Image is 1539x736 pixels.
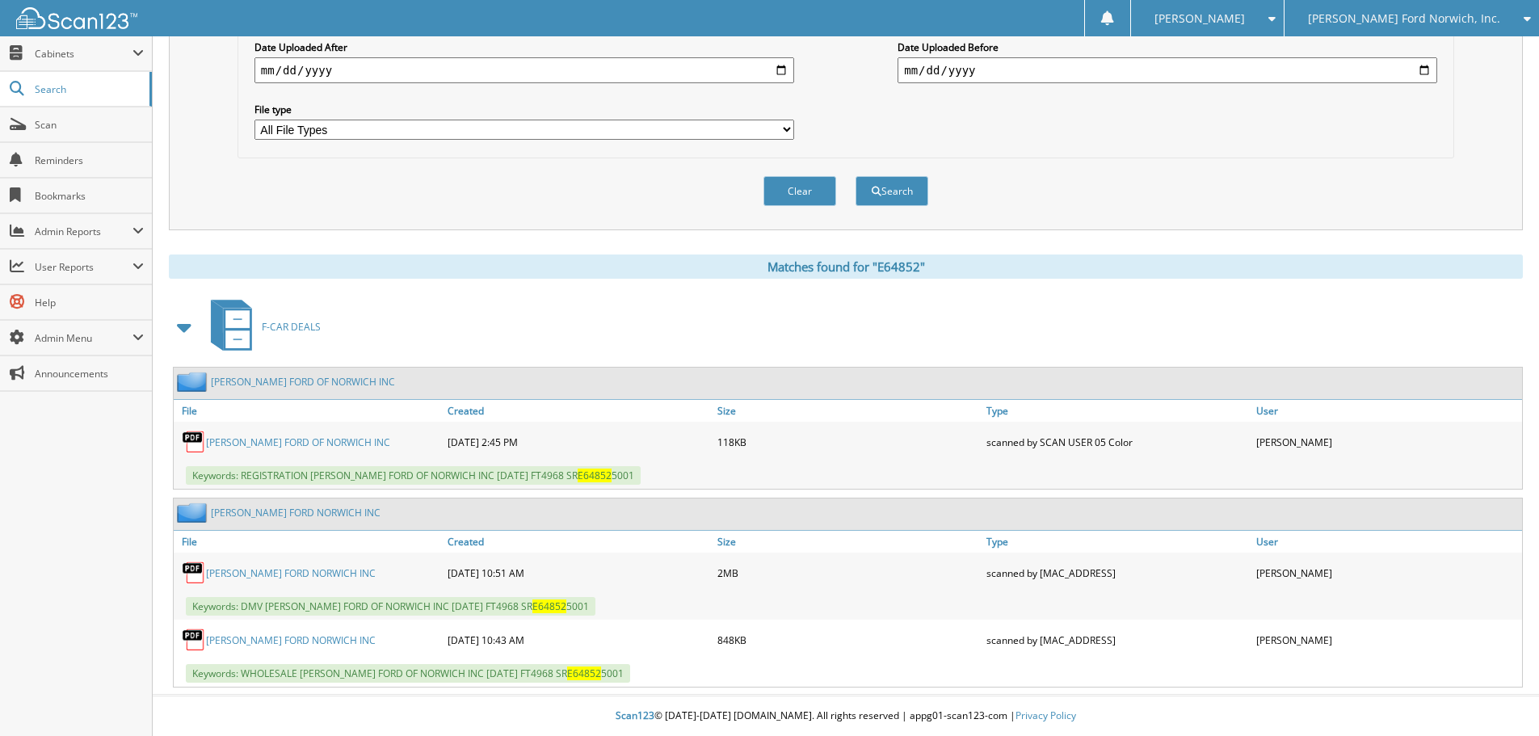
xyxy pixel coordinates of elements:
[206,633,376,647] a: [PERSON_NAME] FORD NORWICH INC
[532,599,566,613] span: E64852
[177,372,211,392] img: folder2.png
[182,430,206,454] img: PDF.png
[1015,709,1076,722] a: Privacy Policy
[16,7,137,29] img: scan123-logo-white.svg
[1458,658,1539,736] iframe: Chat Widget
[211,375,395,389] a: [PERSON_NAME] FORD OF NORWICH INC
[35,82,141,96] span: Search
[444,531,713,553] a: Created
[982,426,1252,458] div: scanned by SCAN USER 05 Color
[1252,557,1522,589] div: [PERSON_NAME]
[35,260,132,274] span: User Reports
[201,295,321,359] a: F-CAR DEALS
[35,296,144,309] span: Help
[616,709,654,722] span: Scan123
[856,176,928,206] button: Search
[254,103,794,116] label: File type
[35,189,144,203] span: Bookmarks
[35,118,144,132] span: Scan
[898,57,1437,83] input: end
[153,696,1539,736] div: © [DATE]-[DATE] [DOMAIN_NAME]. All rights reserved | appg01-scan123-com |
[982,557,1252,589] div: scanned by [MAC_ADDRESS]
[578,469,612,482] span: E64852
[444,426,713,458] div: [DATE] 2:45 PM
[35,154,144,167] span: Reminders
[206,435,390,449] a: [PERSON_NAME] FORD OF NORWICH INC
[35,367,144,381] span: Announcements
[177,503,211,523] img: folder2.png
[444,400,713,422] a: Created
[35,331,132,345] span: Admin Menu
[1308,14,1500,23] span: [PERSON_NAME] Ford Norwich, Inc.
[206,566,376,580] a: [PERSON_NAME] FORD NORWICH INC
[186,664,630,683] span: Keywords: WHOLESALE [PERSON_NAME] FORD OF NORWICH INC [DATE] FT4968 SR 5001
[982,624,1252,656] div: scanned by [MAC_ADDRESS]
[713,557,983,589] div: 2MB
[169,254,1523,279] div: Matches found for "E64852"
[763,176,836,206] button: Clear
[713,400,983,422] a: Size
[982,400,1252,422] a: Type
[567,667,601,680] span: E64852
[186,597,595,616] span: Keywords: DMV [PERSON_NAME] FORD OF NORWICH INC [DATE] FT4968 SR 5001
[1154,14,1245,23] span: [PERSON_NAME]
[1252,624,1522,656] div: [PERSON_NAME]
[186,466,641,485] span: Keywords: REGISTRATION [PERSON_NAME] FORD OF NORWICH INC [DATE] FT4968 SR 5001
[1252,400,1522,422] a: User
[1252,531,1522,553] a: User
[174,531,444,553] a: File
[444,557,713,589] div: [DATE] 10:51 AM
[35,225,132,238] span: Admin Reports
[713,531,983,553] a: Size
[211,506,381,519] a: [PERSON_NAME] FORD NORWICH INC
[35,47,132,61] span: Cabinets
[1252,426,1522,458] div: [PERSON_NAME]
[174,400,444,422] a: File
[713,624,983,656] div: 848KB
[713,426,983,458] div: 118KB
[898,40,1437,54] label: Date Uploaded Before
[254,40,794,54] label: Date Uploaded After
[982,531,1252,553] a: Type
[182,628,206,652] img: PDF.png
[444,624,713,656] div: [DATE] 10:43 AM
[182,561,206,585] img: PDF.png
[262,320,321,334] span: F-CAR DEALS
[254,57,794,83] input: start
